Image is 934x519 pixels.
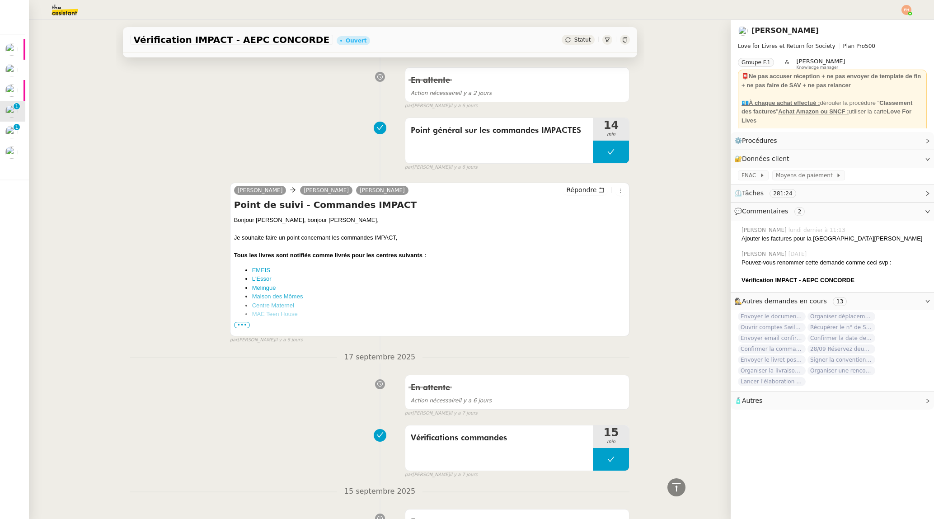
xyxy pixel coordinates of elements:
[742,189,764,197] span: Tâches
[731,132,934,150] div: ⚙️Procédures
[794,207,805,216] nz-tag: 2
[252,284,276,291] a: Melingue
[234,233,626,242] div: Je souhaite faire un point concernant les commandes IMPACT,
[234,198,626,211] h4: Point de suivi - Commandes IMPACT
[738,58,774,67] nz-tag: Groupe F.1
[405,410,413,417] span: par
[5,43,18,56] img: users%2F0v3yA2ZOZBYwPN7V38GNVTYjOQj1%2Favatar%2Fa58eb41e-cbb7-4128-9131-87038ae72dcb
[734,397,762,404] span: 🧴
[230,336,238,344] span: par
[901,5,911,15] img: svg
[742,108,911,124] strong: Love For Lives
[405,410,478,417] small: [PERSON_NAME]
[807,344,875,354] span: 28/09 Réservez deux chambres à l'hôtel Nelio
[5,126,18,138] img: users%2FxcSDjHYvjkh7Ays4vB9rOShue3j1%2Favatar%2Fc5852ac1-ab6d-4275-813a-2130981b2f82
[742,297,827,305] span: Autres demandes en cours
[411,76,450,85] span: En attente
[411,397,492,404] span: il y a 6 jours
[563,185,608,195] button: Répondre
[742,258,927,267] div: Pouvez-vous renommer cette demande comme ceci svp :
[807,334,875,343] span: Confirmer la date de livraison
[15,103,19,111] p: 1
[751,26,819,35] a: [PERSON_NAME]
[405,102,478,110] small: [PERSON_NAME]
[833,297,847,306] nz-tag: 13
[797,65,839,70] span: Knowledge manager
[411,397,459,404] span: Action nécessaire
[450,410,477,417] span: il y a 7 jours
[731,150,934,168] div: 🔐Données client
[411,384,450,392] span: En attente
[252,311,298,317] a: MAE Teen House
[738,344,806,354] span: Confirmer la commande des bibliothèques
[776,171,836,180] span: Moyens de paiement
[134,35,330,44] span: Vérification IMPACT - AEPC CONCORDE
[450,164,477,171] span: il y a 6 jours
[356,186,408,194] a: [PERSON_NAME]
[738,355,806,364] span: Envoyer le livret post-séminaire
[300,186,352,194] a: [PERSON_NAME]
[738,377,806,386] span: Lancer l'élaboration de la convention de formation
[593,131,629,138] span: min
[14,103,20,109] nz-badge-sup: 1
[738,312,806,321] span: Envoyer le document complété à Actes Sud
[738,323,806,332] span: Ouvrir comptes Swile pour [PERSON_NAME] et Zaineb
[742,397,762,404] span: Autres
[411,90,492,96] span: il y a 2 jours
[275,336,302,344] span: il y a 6 jours
[731,184,934,202] div: ⏲️Tâches 281:24
[405,471,413,479] span: par
[234,186,286,194] a: [PERSON_NAME]
[14,124,20,130] nz-badge-sup: 1
[411,431,588,445] span: Vérifications commandes
[734,208,808,215] span: 💬
[405,164,478,171] small: [PERSON_NAME]
[731,392,934,410] div: 🧴Autres
[593,427,629,438] span: 15
[742,137,777,144] span: Procédures
[738,43,835,49] span: Love for Livres et Return for Society
[734,189,803,197] span: ⏲️
[593,120,629,131] span: 14
[738,334,806,343] span: Envoyer email confirmation Masterclass
[346,38,366,43] div: Ouvert
[742,226,789,234] span: [PERSON_NAME]
[234,252,426,259] strong: Tous les livres sont notifiés comme livrés pour les centres suivants :
[807,312,875,321] span: Organiser déplacement à [GEOGRAPHIC_DATA]
[734,297,850,305] span: 🕵️
[5,64,18,76] img: users%2F0v3yA2ZOZBYwPN7V38GNVTYjOQj1%2Favatar%2Fa58eb41e-cbb7-4128-9131-87038ae72dcb
[5,84,18,97] img: users%2F0v3yA2ZOZBYwPN7V38GNVTYjOQj1%2Favatar%2Fa58eb41e-cbb7-4128-9131-87038ae72dcb
[789,226,847,234] span: lundi dernier à 11:13
[742,155,789,162] span: Données client
[252,302,294,309] a: Centre Maternel
[785,58,789,70] span: &
[789,250,809,258] span: [DATE]
[843,43,865,49] span: Plan Pro
[593,438,629,446] span: min
[405,471,478,479] small: [PERSON_NAME]
[770,189,796,198] nz-tag: 281:24
[742,208,788,215] span: Commentaires
[742,73,921,89] strong: 📮Ne pas accuser réception + ne pas envoyer de template de fin + ne pas faire de SAV + ne pas rela...
[450,471,477,479] span: il y a 7 jours
[807,355,875,364] span: Signer la convention via Yousign
[230,336,303,344] small: [PERSON_NAME]
[742,99,923,125] div: dérouler la procédure " " utiliser la carte
[742,99,820,106] u: 💶À chaque achat effectué :
[731,203,934,220] div: 💬Commentaires 2
[797,58,845,65] span: [PERSON_NAME]
[807,323,875,332] span: Récupérer le n° de SS de Nassim
[738,366,806,375] span: Organiser la livraison à [GEOGRAPHIC_DATA]
[337,351,423,363] span: 17 septembre 2025
[742,250,789,258] span: [PERSON_NAME]
[574,37,591,43] span: Statut
[411,90,459,96] span: Action nécessaire
[252,293,303,300] a: Maison des Mômes
[5,105,18,118] img: users%2FtFhOaBya8rNVU5KG7br7ns1BCvi2%2Favatar%2Faa8c47da-ee6c-4101-9e7d-730f2e64f978
[566,185,596,194] span: Répondre
[807,366,875,375] span: Organiser une rencontre avec [PERSON_NAME]
[731,293,934,310] div: 🕵️Autres demandes en cours 13
[797,58,845,70] app-user-label: Knowledge manager
[252,275,272,282] a: L'Essor
[734,136,781,146] span: ⚙️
